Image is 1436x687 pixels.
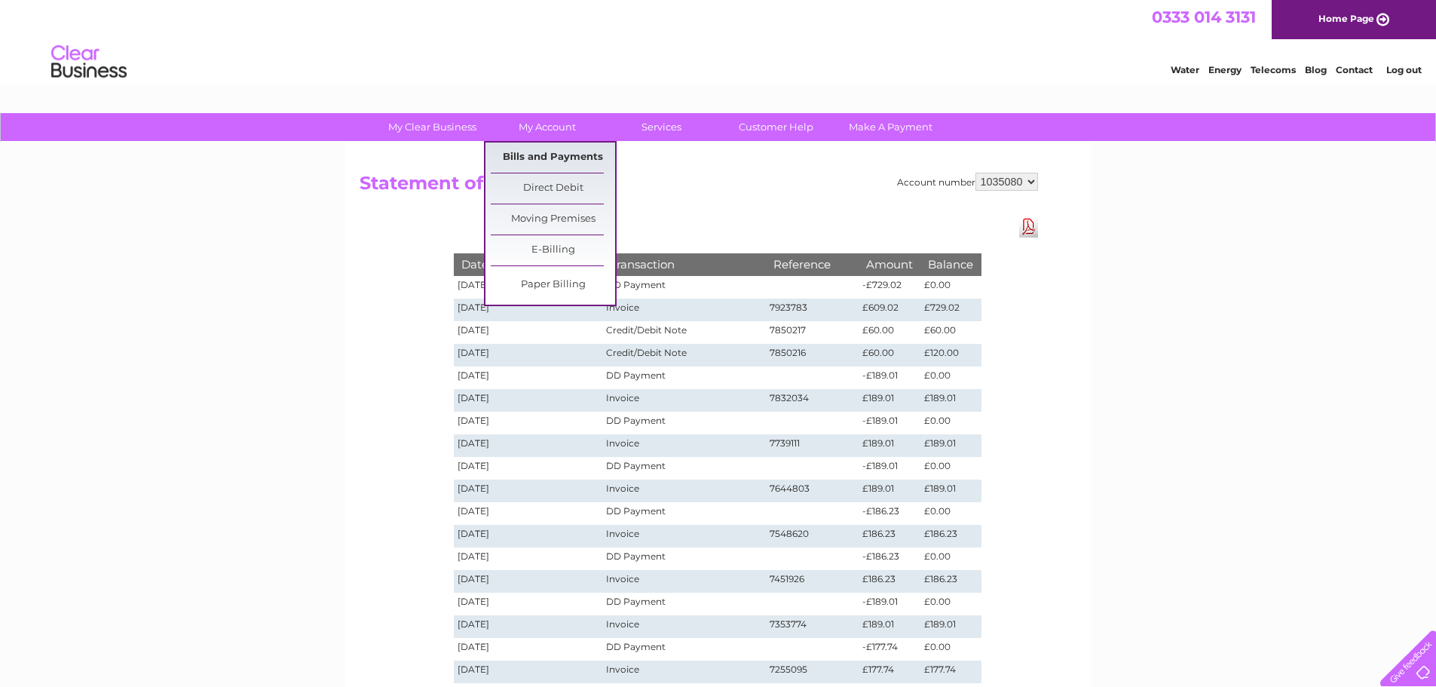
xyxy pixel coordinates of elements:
[454,661,603,683] td: [DATE]
[1386,64,1422,75] a: Log out
[454,276,603,299] td: [DATE]
[602,638,765,661] td: DD Payment
[454,615,603,638] td: [DATE]
[454,502,603,525] td: [DATE]
[360,173,1038,201] h2: Statement of Accounts
[602,389,765,412] td: Invoice
[602,480,765,502] td: Invoice
[859,502,920,525] td: -£186.23
[454,525,603,547] td: [DATE]
[859,615,920,638] td: £189.01
[766,661,859,683] td: 7255095
[491,235,615,265] a: E-Billing
[1336,64,1373,75] a: Contact
[859,525,920,547] td: £186.23
[859,367,920,389] td: -£189.01
[920,321,981,344] td: £60.00
[485,113,609,141] a: My Account
[859,570,920,593] td: £186.23
[454,593,603,615] td: [DATE]
[454,480,603,502] td: [DATE]
[920,547,981,570] td: £0.00
[363,8,1075,73] div: Clear Business is a trading name of Verastar Limited (registered in [GEOGRAPHIC_DATA] No. 3667643...
[602,367,765,389] td: DD Payment
[766,253,859,275] th: Reference
[859,593,920,615] td: -£189.01
[454,321,603,344] td: [DATE]
[859,321,920,344] td: £60.00
[602,299,765,321] td: Invoice
[859,276,920,299] td: -£729.02
[766,570,859,593] td: 7451926
[454,547,603,570] td: [DATE]
[454,434,603,457] td: [DATE]
[454,344,603,367] td: [DATE]
[920,615,981,638] td: £189.01
[920,434,981,457] td: £189.01
[602,502,765,525] td: DD Payment
[859,661,920,683] td: £177.74
[920,457,981,480] td: £0.00
[602,525,765,547] td: Invoice
[920,480,981,502] td: £189.01
[766,344,859,367] td: 7850216
[1251,64,1296,75] a: Telecoms
[491,204,615,235] a: Moving Premises
[602,344,765,367] td: Credit/Debit Note
[920,253,981,275] th: Balance
[859,434,920,457] td: £189.01
[859,253,920,275] th: Amount
[859,547,920,570] td: -£186.23
[454,457,603,480] td: [DATE]
[920,389,981,412] td: £189.01
[920,661,981,683] td: £177.74
[920,344,981,367] td: £120.00
[602,321,765,344] td: Credit/Debit Note
[1171,64,1199,75] a: Water
[370,113,494,141] a: My Clear Business
[599,113,724,141] a: Services
[491,173,615,204] a: Direct Debit
[602,593,765,615] td: DD Payment
[1019,216,1038,238] a: Download Pdf
[602,570,765,593] td: Invoice
[859,344,920,367] td: £60.00
[766,321,859,344] td: 7850217
[859,457,920,480] td: -£189.01
[602,547,765,570] td: DD Payment
[602,434,765,457] td: Invoice
[920,412,981,434] td: £0.00
[454,389,603,412] td: [DATE]
[602,661,765,683] td: Invoice
[766,480,859,502] td: 7644803
[602,276,765,299] td: DD Payment
[454,412,603,434] td: [DATE]
[51,39,127,85] img: logo.png
[920,367,981,389] td: £0.00
[454,570,603,593] td: [DATE]
[1152,8,1256,26] a: 0333 014 3131
[1305,64,1327,75] a: Blog
[766,615,859,638] td: 7353774
[828,113,953,141] a: Make A Payment
[454,638,603,661] td: [DATE]
[602,412,765,434] td: DD Payment
[454,253,603,275] th: Date
[766,389,859,412] td: 7832034
[766,525,859,547] td: 7548620
[859,389,920,412] td: £189.01
[602,457,765,480] td: DD Payment
[920,638,981,661] td: £0.00
[766,299,859,321] td: 7923783
[920,593,981,615] td: £0.00
[602,615,765,638] td: Invoice
[897,173,1038,191] div: Account number
[859,638,920,661] td: -£177.74
[491,143,615,173] a: Bills and Payments
[920,502,981,525] td: £0.00
[454,367,603,389] td: [DATE]
[602,253,765,275] th: Transaction
[491,270,615,300] a: Paper Billing
[714,113,838,141] a: Customer Help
